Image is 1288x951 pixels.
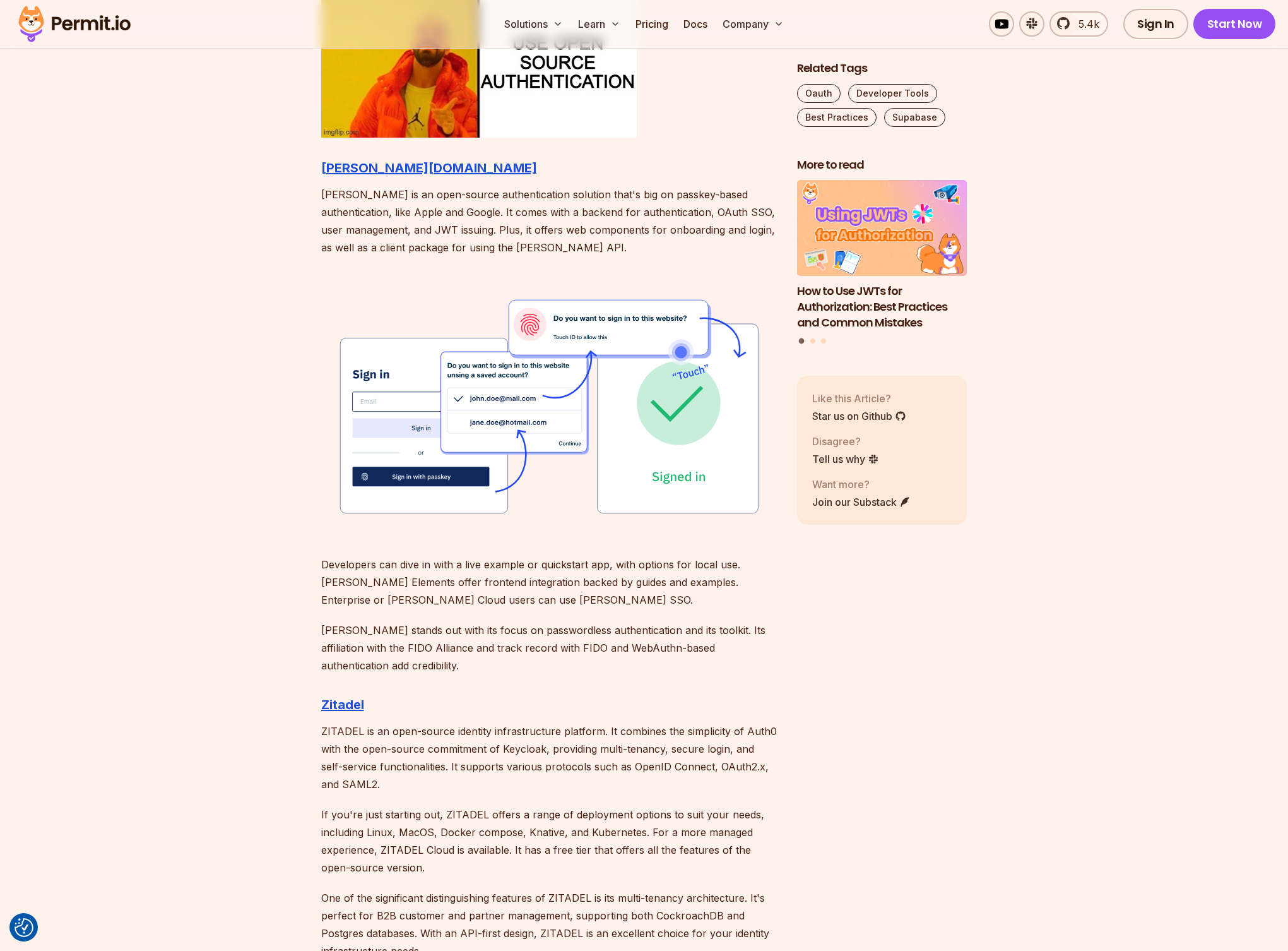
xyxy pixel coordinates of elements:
div: Posts [797,181,967,346]
a: Oauth [797,84,841,103]
a: Star us on Github [812,409,906,424]
p: [PERSON_NAME] stands out with its focus on passwordless authentication and its toolkit. Its affil... [321,621,777,674]
p: Want more? [812,477,911,492]
p: Developers can dive in with a live example or quickstart app, with options for local use. [PERSON... [321,556,777,609]
li: 1 of 3 [797,181,967,331]
a: Pricing [630,11,673,37]
p: [PERSON_NAME] is an open-source authentication solution that's big on passkey-based authenticatio... [321,186,777,256]
a: Start Now [1193,9,1276,39]
a: Docs [678,11,712,37]
img: Permit logo [13,3,136,45]
img: Revisit consent button [15,918,33,937]
span: 5.4k [1071,16,1099,32]
a: Tell us why [812,452,879,467]
p: Disagree? [812,434,879,449]
a: How to Use JWTs for Authorization: Best Practices and Common MistakesHow to Use JWTs for Authoriz... [797,181,967,331]
button: Go to slide 2 [810,338,815,344]
h3: How to Use JWTs for Authorization: Best Practices and Common Mistakes [797,284,967,330]
a: Best Practices [797,108,877,127]
p: Like this Article? [812,391,906,406]
a: Supabase [884,108,945,127]
a: 5.4k [1049,11,1108,37]
button: Solutions [499,11,568,37]
button: Go to slide 3 [821,338,826,344]
a: [PERSON_NAME][DOMAIN_NAME] [321,160,537,176]
a: Join our Substack [812,494,911,510]
h2: More to read [797,157,967,173]
h2: Related Tags [797,61,967,76]
img: How to Use JWTs for Authorization: Best Practices and Common Mistakes [797,181,967,277]
button: Go to slide 1 [799,338,805,344]
a: Zitadel [321,697,364,712]
img: 62347acc8e591551673c32f0_Passkeys%202.svg [321,277,777,535]
button: Consent Preferences [15,918,33,937]
a: Developer Tools [848,84,937,103]
p: ZITADEL is an open-source identity infrastructure platform. It combines the simplicity of Auth0 w... [321,722,777,793]
a: Sign In [1123,9,1188,39]
p: If you're just starting out, ZITADEL offers a range of deployment options to suit your needs, inc... [321,806,777,876]
button: Learn [573,11,625,37]
button: Company [718,11,789,37]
